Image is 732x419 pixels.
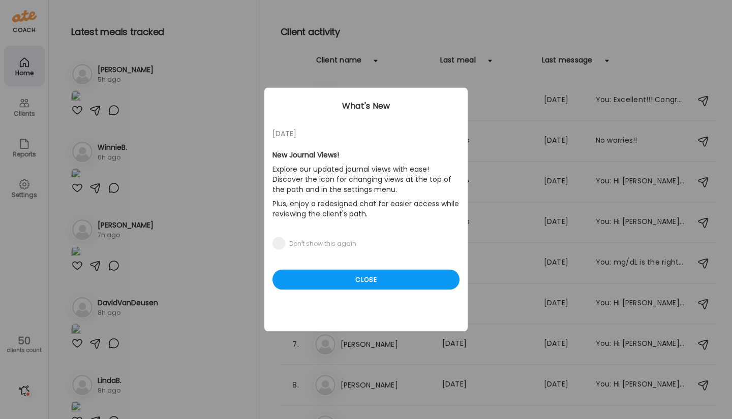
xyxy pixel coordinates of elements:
p: Plus, enjoy a redesigned chat for easier access while reviewing the client's path. [272,197,460,221]
div: [DATE] [272,127,460,140]
div: Close [272,270,460,290]
div: What's New [264,100,468,112]
b: New Journal Views! [272,150,339,160]
div: Don't show this again [289,240,356,248]
p: Explore our updated journal views with ease! Discover the icon for changing views at the top of t... [272,162,460,197]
